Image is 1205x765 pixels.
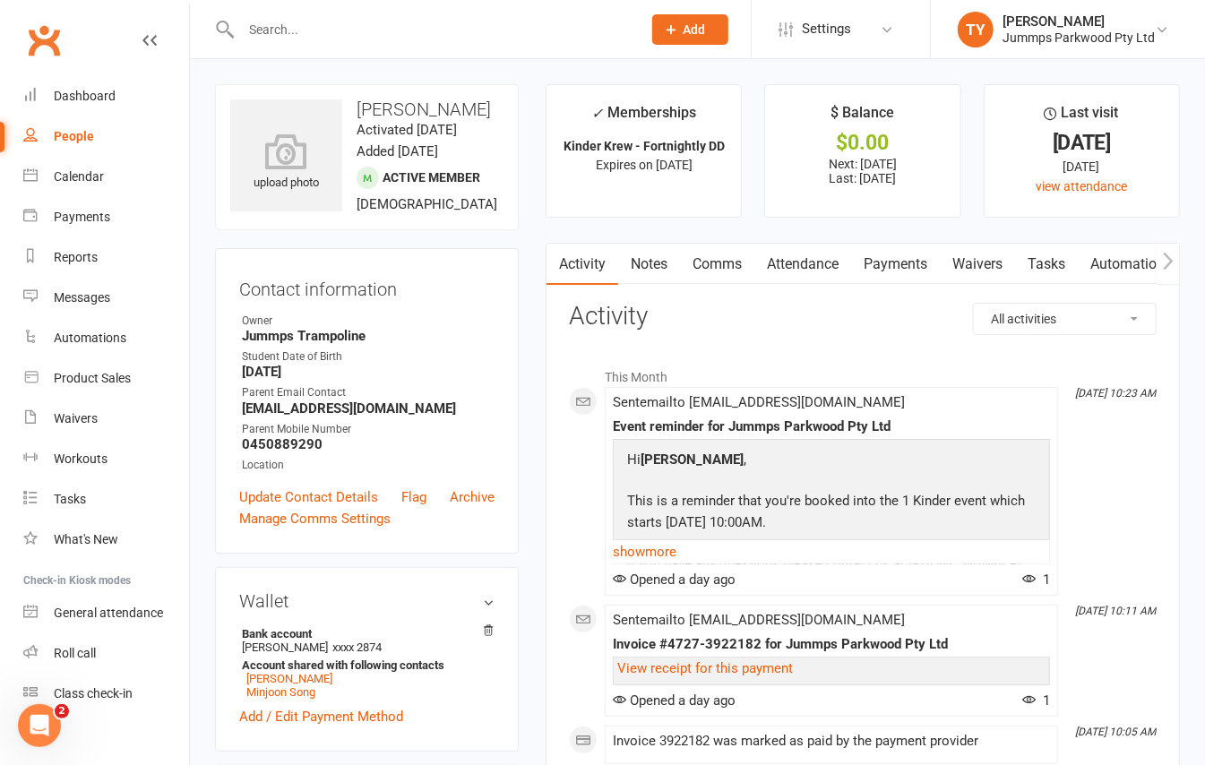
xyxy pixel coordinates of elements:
a: Roll call [23,633,189,674]
div: [DATE] [1001,133,1163,152]
a: Workouts [23,439,189,479]
i: [DATE] 10:05 AM [1075,726,1156,738]
a: Waivers [23,399,189,439]
div: [PERSON_NAME] [1003,13,1155,30]
div: upload photo [230,133,342,193]
a: Comms [680,244,754,285]
a: Payments [23,197,189,237]
h3: Activity [569,303,1157,331]
div: Class check-in [54,686,133,701]
div: Messages [54,290,110,305]
div: Tasks [54,492,86,506]
a: Activity [547,244,618,285]
i: [DATE] 10:11 AM [1075,605,1156,617]
span: Sent email to [EMAIL_ADDRESS][DOMAIN_NAME] [613,612,905,628]
strong: Kinder Krew - Fortnightly DD [564,139,725,153]
div: Jummps Parkwood Pty Ltd [1003,30,1155,46]
div: General attendance [54,606,163,620]
h3: [PERSON_NAME] [230,99,504,119]
a: Reports [23,237,189,278]
div: Invoice 3922182 was marked as paid by the payment provider [613,734,1050,749]
div: [DATE] [1001,157,1163,176]
span: Sent email to [EMAIL_ADDRESS][DOMAIN_NAME] [613,394,905,410]
div: Last visit [1045,101,1119,133]
span: xxxx 2874 [332,640,382,654]
p: Next: [DATE] Last: [DATE] [781,157,943,185]
p: Hi , [623,449,1040,475]
div: Reports [54,250,98,264]
a: view attendance [1036,179,1127,193]
strong: [DATE] [242,364,495,380]
strong: Jummps Trampoline [242,328,495,344]
div: Product Sales [54,371,131,385]
span: [DEMOGRAPHIC_DATA] [357,196,497,212]
span: Active member [383,170,480,185]
a: Tasks [1015,244,1078,285]
div: People [54,129,94,143]
a: Class kiosk mode [23,674,189,714]
strong: [EMAIL_ADDRESS][DOMAIN_NAME] [242,400,495,417]
div: $0.00 [781,133,943,152]
a: View receipt for this payment [617,660,793,676]
a: Attendance [754,244,851,285]
div: Calendar [54,169,104,184]
div: Parent Mobile Number [242,421,495,438]
div: Invoice #4727-3922182 for Jummps Parkwood Pty Ltd [613,637,1050,652]
iframe: Intercom live chat [18,704,61,747]
input: Search... [236,17,629,42]
time: Added [DATE] [357,143,438,159]
span: 1 [1022,572,1050,588]
a: Payments [851,244,940,285]
i: [DATE] 10:23 AM [1075,387,1156,400]
div: Event reminder for Jummps Parkwood Pty Ltd [613,419,1050,434]
div: What's New [54,532,118,546]
a: Clubworx [22,18,66,63]
a: Minjoon Song [246,685,315,699]
a: Automations [1078,244,1184,285]
a: General attendance kiosk mode [23,593,189,633]
div: Owner [242,313,495,330]
a: Product Sales [23,358,189,399]
a: Calendar [23,157,189,197]
p: This is a reminder that you're booked into the 1 Kinder event which starts [DATE] 10:00AM. [623,490,1040,537]
li: This Month [569,358,1157,387]
div: Memberships [591,101,696,134]
a: Update Contact Details [239,486,378,508]
div: Parent Email Contact [242,384,495,401]
a: Archive [450,486,495,508]
strong: Bank account [242,627,486,640]
div: Dashboard [54,89,116,103]
span: Settings [802,9,851,49]
span: Add [684,22,706,37]
a: Automations [23,318,189,358]
span: 2 [55,704,69,718]
span: Expires on [DATE] [596,158,693,172]
time: Activated [DATE] [357,122,457,138]
a: Notes [618,244,680,285]
div: Payments [54,210,110,224]
a: [PERSON_NAME] [246,672,332,685]
h3: Contact information [239,272,495,299]
strong: Account shared with following contacts [242,658,486,672]
span: Opened a day ago [613,572,736,588]
a: Manage Comms Settings [239,508,391,529]
div: Roll call [54,646,96,660]
a: Add / Edit Payment Method [239,706,403,727]
a: Messages [23,278,189,318]
strong: 0450889290 [242,436,495,452]
a: Dashboard [23,76,189,116]
div: Waivers [54,411,98,425]
button: Add [652,14,728,45]
span: Opened a day ago [613,692,736,709]
div: Location [242,457,495,474]
a: Waivers [940,244,1015,285]
li: [PERSON_NAME] [239,624,495,701]
a: show more [613,539,1050,564]
h3: Wallet [239,591,495,611]
div: Workouts [54,451,108,466]
div: TY [958,12,994,47]
div: Automations [54,331,126,345]
div: $ Balance [831,101,895,133]
a: Tasks [23,479,189,520]
a: What's New [23,520,189,560]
